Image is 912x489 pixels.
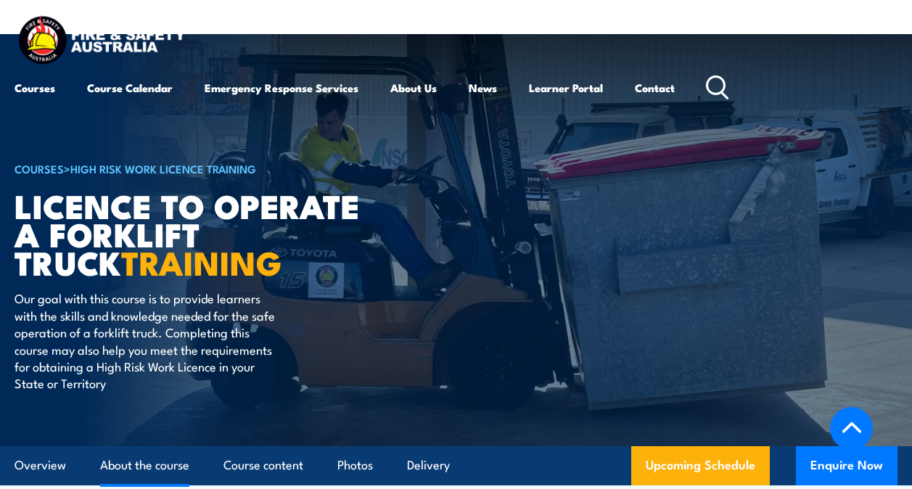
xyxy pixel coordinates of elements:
[100,446,189,485] a: About the course
[796,446,897,485] button: Enquire Now
[407,446,450,485] a: Delivery
[15,446,66,485] a: Overview
[205,70,358,105] a: Emergency Response Services
[390,70,437,105] a: About Us
[87,70,173,105] a: Course Calendar
[223,446,303,485] a: Course content
[635,70,675,105] a: Contact
[469,70,497,105] a: News
[529,70,603,105] a: Learner Portal
[15,191,373,276] h1: Licence to operate a forklift truck
[121,237,282,287] strong: TRAINING
[15,160,64,176] a: COURSES
[15,70,55,105] a: Courses
[631,446,770,485] a: Upcoming Schedule
[15,160,373,177] h6: >
[337,446,373,485] a: Photos
[70,160,256,176] a: High Risk Work Licence Training
[15,289,279,391] p: Our goal with this course is to provide learners with the skills and knowledge needed for the saf...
